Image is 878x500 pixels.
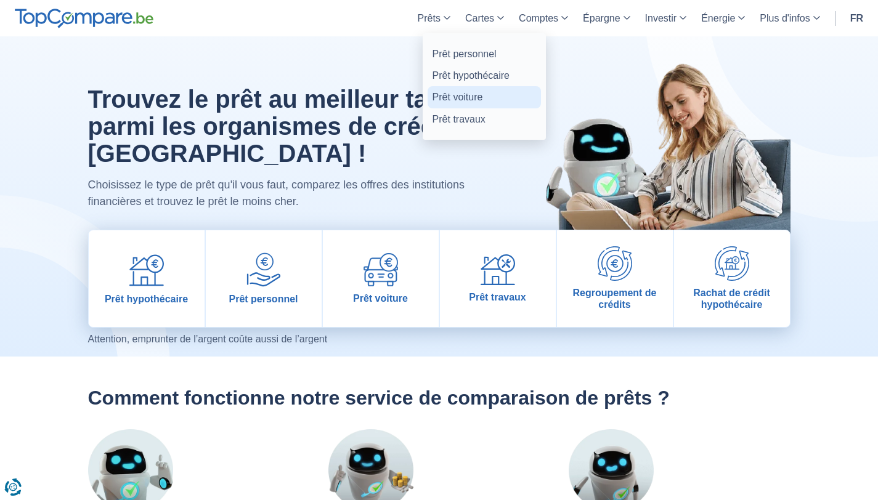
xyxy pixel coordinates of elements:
a: Prêt travaux [440,230,556,327]
a: Prêt personnel [428,43,541,65]
p: Choisissez le type de prêt qu'il vous faut, comparez les offres des institutions financières et t... [88,177,490,210]
a: Prêt personnel [206,230,322,327]
h1: Trouvez le prêt au meilleur taux parmi les organismes de crédit en [GEOGRAPHIC_DATA] ! [88,86,490,167]
a: Prêt voiture [323,230,439,327]
span: Regroupement de crédits [562,287,668,310]
img: Prêt hypothécaire [129,252,164,287]
a: Prêt voiture [428,86,541,108]
img: Prêt voiture [364,253,398,286]
img: Rachat de crédit hypothécaire [715,246,749,281]
a: Prêt travaux [428,108,541,130]
span: Prêt travaux [469,291,526,303]
img: Prêt personnel [246,252,281,287]
span: Prêt hypothécaire [105,293,188,305]
span: Rachat de crédit hypothécaire [679,287,785,310]
img: TopCompare [15,9,153,28]
img: image-hero [519,36,791,273]
span: Prêt voiture [353,292,408,304]
a: Rachat de crédit hypothécaire [674,230,790,327]
a: Prêt hypothécaire [428,65,541,86]
a: Prêt hypothécaire [89,230,205,327]
a: Regroupement de crédits [557,230,673,327]
img: Regroupement de crédits [598,246,632,281]
h2: Comment fonctionne notre service de comparaison de prêts ? [88,386,791,409]
img: Prêt travaux [481,254,515,286]
span: Prêt personnel [229,293,298,305]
